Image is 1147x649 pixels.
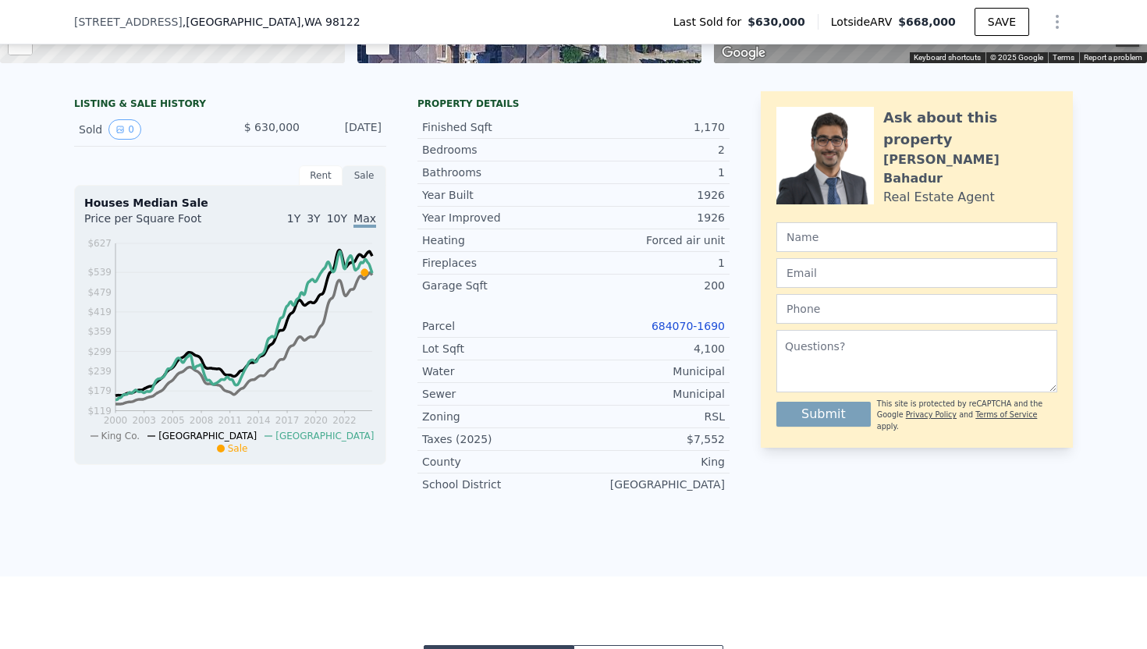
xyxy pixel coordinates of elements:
div: School District [422,477,573,492]
span: Last Sold for [673,14,748,30]
div: $7,552 [573,431,725,447]
div: Year Built [422,187,573,203]
div: Property details [417,98,730,110]
div: Heating [422,232,573,248]
div: Fireplaces [422,255,573,271]
div: 200 [573,278,725,293]
div: Forced air unit [573,232,725,248]
div: Ask about this property [883,107,1057,151]
div: 2 [573,142,725,158]
tspan: 2005 [161,415,185,426]
button: Keyboard shortcuts [914,52,981,63]
div: This site is protected by reCAPTCHA and the Google and apply. [877,399,1057,432]
div: Parcel [422,318,573,334]
tspan: $179 [87,385,112,396]
div: King [573,454,725,470]
span: [GEOGRAPHIC_DATA] [158,431,257,442]
div: Bedrooms [422,142,573,158]
div: RSL [573,409,725,424]
tspan: 2017 [275,415,300,426]
div: Sold [79,119,218,140]
div: 1926 [573,187,725,203]
a: Privacy Policy [906,410,957,419]
div: 1926 [573,210,725,225]
tspan: $119 [87,406,112,417]
div: Year Improved [422,210,573,225]
span: , [GEOGRAPHIC_DATA] [183,14,360,30]
div: Bathrooms [422,165,573,180]
div: LISTING & SALE HISTORY [74,98,386,113]
a: Open this area in Google Maps (opens a new window) [718,43,769,63]
tspan: 2020 [304,415,328,426]
div: [DATE] [312,119,382,140]
div: Garage Sqft [422,278,573,293]
input: Phone [776,294,1057,324]
tspan: $299 [87,346,112,357]
div: Houses Median Sale [84,195,376,211]
span: [GEOGRAPHIC_DATA] [275,431,374,442]
div: Municipal [573,364,725,379]
tspan: 2011 [218,415,242,426]
div: Sewer [422,386,573,402]
input: Name [776,222,1057,252]
span: , WA 98122 [300,16,360,28]
span: [STREET_ADDRESS] [74,14,183,30]
span: King Co. [101,431,140,442]
tspan: $419 [87,307,112,317]
div: Rent [299,165,343,186]
tspan: 2008 [190,415,214,426]
div: Real Estate Agent [883,188,995,207]
tspan: 2014 [247,415,271,426]
tspan: $479 [87,287,112,298]
tspan: $539 [87,267,112,278]
span: $ 630,000 [244,121,300,133]
div: County [422,454,573,470]
a: Terms of Service [975,410,1037,419]
div: Water [422,364,573,379]
div: [PERSON_NAME] Bahadur [883,151,1057,188]
button: Submit [776,402,871,427]
a: Report a problem [1084,53,1142,62]
span: Sale [228,443,248,454]
div: Price per Square Foot [84,211,230,236]
div: Lot Sqft [422,341,573,356]
span: © 2025 Google [990,53,1043,62]
div: [GEOGRAPHIC_DATA] [573,477,725,492]
tspan: 2003 [132,415,156,426]
span: 3Y [307,212,320,225]
tspan: 2000 [104,415,128,426]
input: Email [776,258,1057,288]
tspan: 2022 [332,415,357,426]
button: Show Options [1042,6,1073,37]
div: Finished Sqft [422,119,573,135]
span: $668,000 [898,16,956,28]
div: Zoning [422,409,573,424]
button: View historical data [108,119,141,140]
span: 1Y [287,212,300,225]
div: 4,100 [573,341,725,356]
span: Max [353,212,376,228]
tspan: $627 [87,238,112,249]
img: Google [718,43,769,63]
div: 1,170 [573,119,725,135]
span: $630,000 [748,14,805,30]
span: Lotside ARV [831,14,898,30]
tspan: $239 [87,366,112,377]
div: 1 [573,165,725,180]
button: SAVE [975,8,1029,36]
a: Terms (opens in new tab) [1053,53,1074,62]
a: 684070-1690 [652,320,725,332]
div: Municipal [573,386,725,402]
tspan: $359 [87,326,112,337]
div: 1 [573,255,725,271]
div: Sale [343,165,386,186]
span: 10Y [327,212,347,225]
div: Taxes (2025) [422,431,573,447]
